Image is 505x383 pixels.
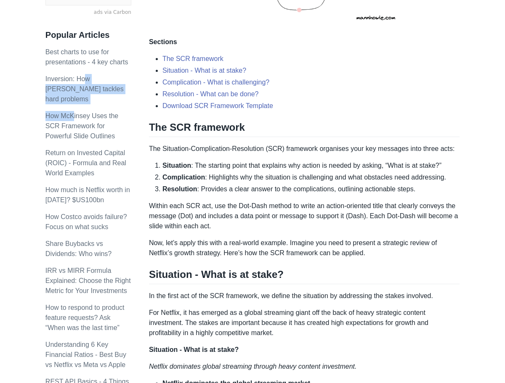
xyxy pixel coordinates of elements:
a: Download SCR Framework Template [162,102,273,109]
strong: Situation [162,162,191,169]
p: For Netflix, it has emerged as a global streaming giant off the back of heavy strategic content i... [149,308,460,338]
a: How to respond to product feature requests? Ask “When was the last time” [45,304,125,331]
a: How much is Netflix worth in [DATE]? $US100bn [45,186,130,203]
a: Return on Invested Capital (ROIC) - Formula and Real World Examples [45,149,126,177]
a: Complication - What is challenging? [162,79,269,86]
a: Share Buybacks vs Dividends: Who wins? [45,240,112,257]
a: Understanding 6 Key Financial Ratios - Best Buy vs Netflix vs Meta vs Apple [45,341,126,368]
h2: The SCR framework [149,121,460,137]
a: Inversion: How [PERSON_NAME] tackles hard problems [45,75,124,103]
em: Netflix dominates global streaming through heavy content investment. [149,363,357,370]
a: ads via Carbon [45,9,131,16]
p: Now, let’s apply this with a real-world example. Imagine you need to present a strategic review o... [149,238,460,258]
a: IRR vs MIRR Formula Explained: Choose the Right Metric for Your Investments [45,267,131,294]
h2: Situation - What is at stake? [149,268,460,284]
a: Best charts to use for presentations - 4 key charts [45,48,128,66]
a: The SCR framework [162,55,223,62]
strong: Complication [162,174,205,181]
strong: Sections [149,38,177,45]
a: Situation - What is at stake? [162,67,246,74]
li: : Highlights why the situation is challenging and what obstacles need addressing. [162,172,460,182]
strong: Resolution [162,185,197,193]
strong: Situation - What is at stake? [149,346,239,353]
a: How Costco avoids failure? Focus on what sucks [45,213,127,230]
a: Resolution - What can be done? [162,90,259,98]
li: : The starting point that explains why action is needed by asking, “What is at stake?” [162,161,460,171]
h3: Popular Articles [45,30,131,40]
a: How McKinsey Uses the SCR Framework for Powerful Slide Outlines [45,112,118,140]
li: : Provides a clear answer to the complications, outlining actionable steps. [162,184,460,194]
p: In the first act of the SCR framework, we define the situation by addressing the stakes involved. [149,291,460,301]
p: The Situation-Complication-Resolution (SCR) framework organises your key messages into three acts: [149,144,460,154]
p: Within each SCR act, use the Dot-Dash method to write an action-oriented title that clearly conve... [149,201,460,231]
